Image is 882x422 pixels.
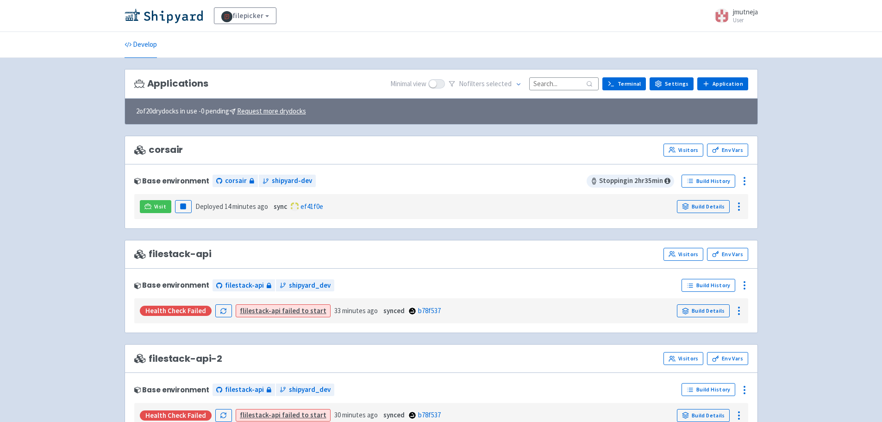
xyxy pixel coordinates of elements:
span: Minimal view [390,79,426,89]
a: Env Vars [707,248,748,261]
a: jmutneja User [709,8,758,23]
small: User [733,17,758,23]
a: Build Details [677,409,730,422]
div: Base environment [134,281,209,289]
time: 14 minutes ago [225,202,268,211]
span: 2 of 20 drydocks in use - 0 pending [136,106,306,117]
span: jmutneja [733,7,758,16]
a: Visitors [663,352,703,365]
time: 33 minutes ago [334,306,378,315]
span: Stopping in 2 hr 35 min [587,175,674,188]
a: Build History [682,383,735,396]
a: flilestack-api failed to start [240,410,326,419]
a: Build History [682,175,735,188]
a: flilestack-api failed to start [240,306,326,315]
span: shipyard-dev [272,176,312,186]
strong: flilestack-api [240,410,281,419]
input: Search... [529,77,599,90]
a: ef41f0e [300,202,323,211]
strong: synced [383,410,405,419]
span: filestack-api [225,384,264,395]
img: Shipyard logo [125,8,203,23]
a: Build Details [677,304,730,317]
a: Visitors [663,248,703,261]
div: Base environment [134,386,209,394]
a: Env Vars [707,144,748,157]
div: Health check failed [140,410,212,421]
a: Application [697,77,748,90]
a: filestack-api [213,384,275,396]
span: shipyard_dev [289,384,331,395]
strong: flilestack-api [240,306,281,315]
a: Env Vars [707,352,748,365]
a: filepicker [214,7,277,24]
span: selected [486,79,512,88]
strong: sync [274,202,287,211]
a: b78f537 [418,306,441,315]
a: corsair [213,175,258,187]
span: corsair [134,145,183,155]
span: No filter s [459,79,512,89]
a: shipyard_dev [276,384,334,396]
a: Visitors [663,144,703,157]
a: Develop [125,32,157,58]
span: corsair [225,176,247,186]
span: filestack-api [225,280,264,291]
span: Deployed [195,202,268,211]
u: Request more drydocks [237,107,306,115]
span: Visit [154,203,166,210]
a: b78f537 [418,410,441,419]
strong: synced [383,306,405,315]
time: 30 minutes ago [334,410,378,419]
div: Base environment [134,177,209,185]
a: shipyard_dev [276,279,334,292]
a: Build History [682,279,735,292]
span: shipyard_dev [289,280,331,291]
a: Terminal [602,77,646,90]
span: filestack-api [134,249,212,259]
span: filestack-api-2 [134,353,223,364]
a: Settings [650,77,694,90]
h3: Applications [134,78,208,89]
a: filestack-api [213,279,275,292]
a: Build Details [677,200,730,213]
a: Visit [140,200,171,213]
button: Pause [175,200,192,213]
div: Health check failed [140,306,212,316]
a: shipyard-dev [259,175,316,187]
